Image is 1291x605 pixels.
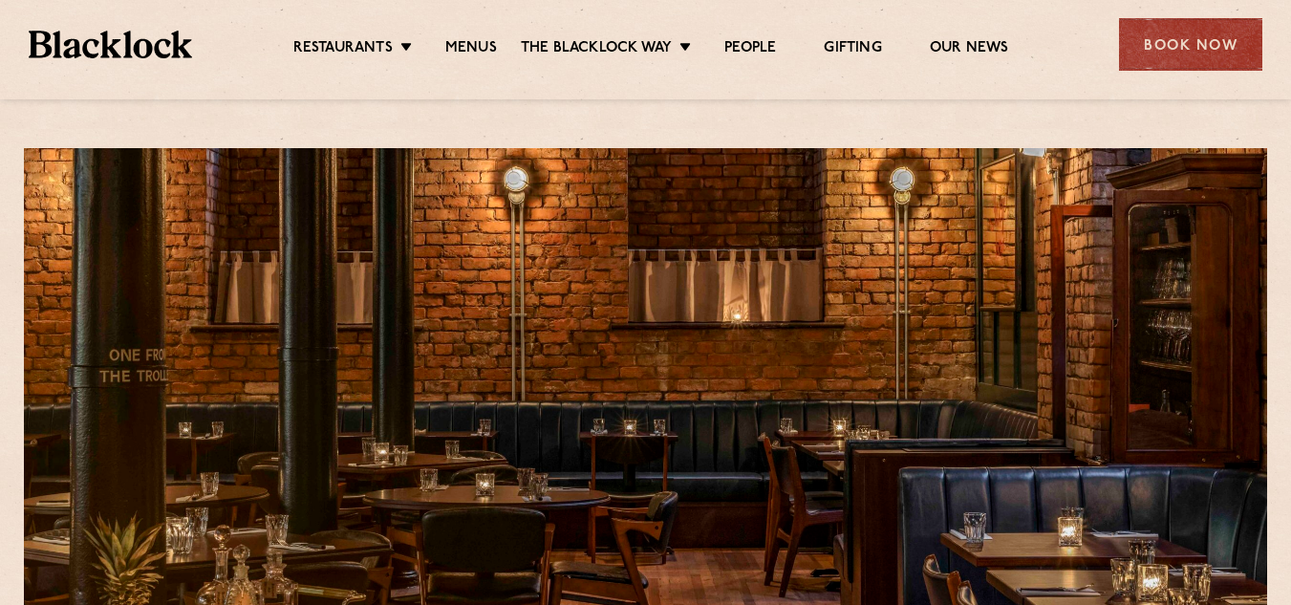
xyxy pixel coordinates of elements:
[824,39,881,60] a: Gifting
[293,39,393,60] a: Restaurants
[930,39,1009,60] a: Our News
[724,39,776,60] a: People
[445,39,497,60] a: Menus
[1119,18,1262,71] div: Book Now
[521,39,672,60] a: The Blacklock Way
[29,31,192,58] img: BL_Textured_Logo-footer-cropped.svg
